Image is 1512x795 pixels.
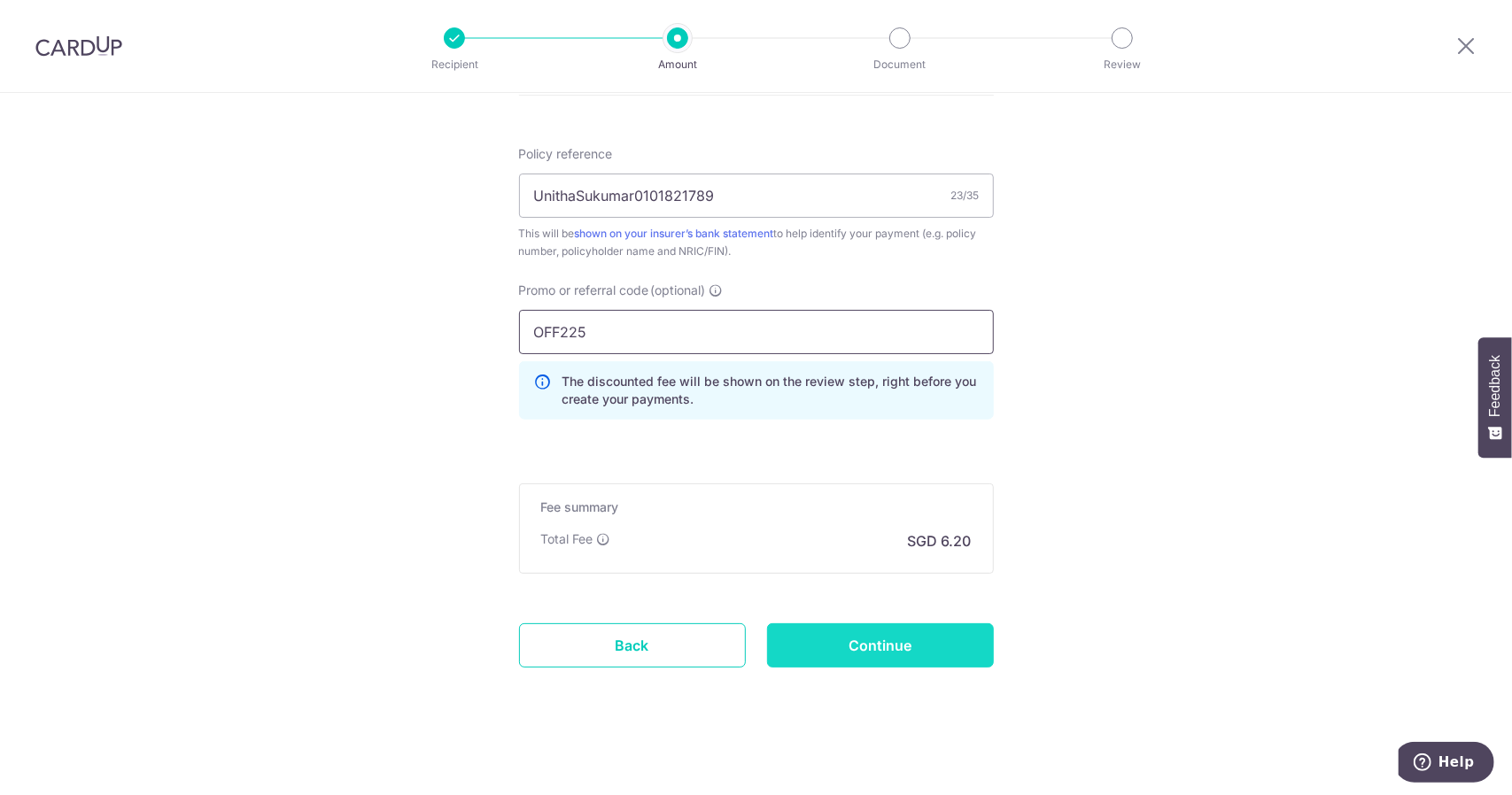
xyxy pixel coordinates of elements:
span: Feedback [1487,355,1503,417]
button: Feedback - Show survey [1478,337,1512,458]
p: Amount [612,56,743,73]
span: Promo or referral code [519,282,649,299]
p: Recipient [389,56,520,73]
label: Policy reference [519,145,613,163]
p: Total Fee [541,530,593,548]
h5: Fee summary [541,498,972,516]
p: Review [1057,56,1188,73]
div: 23/35 [951,187,980,205]
img: CardUp [35,35,122,57]
span: (optional) [651,282,706,299]
p: The discounted fee will be shown on the review step, right before you create your payments. [562,373,979,408]
p: Document [834,56,965,73]
input: Continue [767,623,994,668]
iframe: Opens a widget where you can find more information [1399,742,1494,786]
a: Back [519,623,746,668]
a: shown on your insurer’s bank statement [575,227,774,240]
div: This will be to help identify your payment (e.g. policy number, policyholder name and NRIC/FIN). [519,225,994,260]
p: SGD 6.20 [908,530,972,552]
